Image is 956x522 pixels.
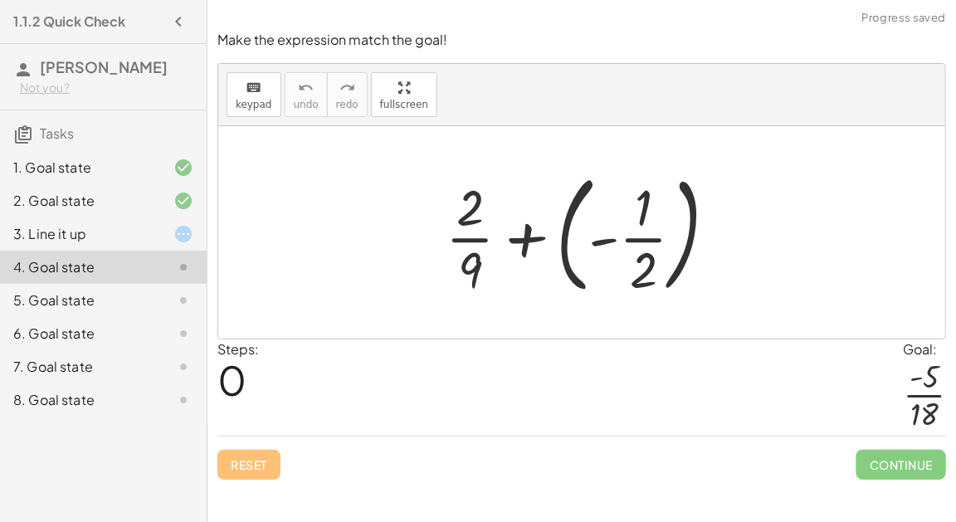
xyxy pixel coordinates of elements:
span: Progress saved [862,10,946,27]
h4: 1.1.2 Quick Check [13,12,125,32]
div: 1. Goal state [13,158,147,178]
p: Make the expression match the goal! [217,31,946,50]
span: redo [336,99,358,110]
i: undo [298,78,314,98]
div: 5. Goal state [13,290,147,310]
label: Steps: [217,340,259,358]
span: [PERSON_NAME] [40,57,168,76]
div: 3. Line it up [13,224,147,244]
div: Goal: [904,339,946,359]
span: 0 [217,354,246,405]
div: Not you? [20,80,193,96]
button: undoundo [285,72,328,117]
i: keyboard [246,78,261,98]
i: Task finished and correct. [173,191,193,211]
span: Tasks [40,124,74,142]
button: redoredo [327,72,368,117]
i: Task not started. [173,390,193,410]
i: Task started. [173,224,193,244]
i: redo [339,78,355,98]
i: Task not started. [173,257,193,277]
i: Task not started. [173,357,193,377]
i: Task not started. [173,324,193,344]
i: Task finished and correct. [173,158,193,178]
div: 8. Goal state [13,390,147,410]
span: keypad [236,99,272,110]
div: 4. Goal state [13,257,147,277]
span: undo [294,99,319,110]
div: 7. Goal state [13,357,147,377]
div: 2. Goal state [13,191,147,211]
span: fullscreen [380,99,428,110]
div: 6. Goal state [13,324,147,344]
button: fullscreen [371,72,437,117]
button: keyboardkeypad [227,72,281,117]
i: Task not started. [173,290,193,310]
